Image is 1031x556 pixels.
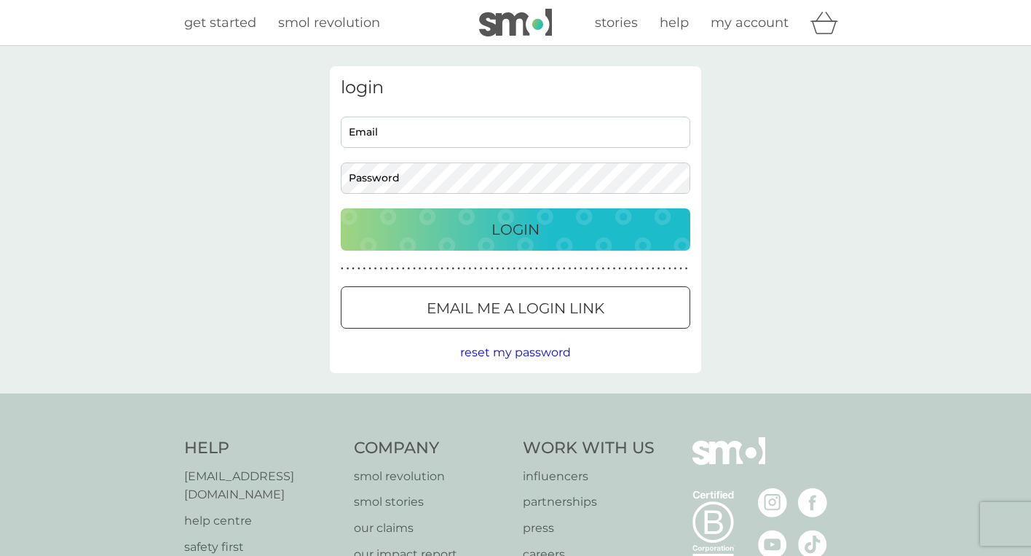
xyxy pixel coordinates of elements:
a: partnerships [523,493,655,512]
span: get started [184,15,256,31]
a: help centre [184,512,339,530]
p: ● [507,265,510,273]
h3: login [341,77,690,98]
p: ● [435,265,438,273]
p: ● [358,265,360,273]
p: ● [491,265,494,273]
p: ● [463,265,466,273]
p: ● [674,265,677,273]
span: my account [711,15,789,31]
p: ● [452,265,455,273]
p: ● [341,265,344,273]
p: ● [529,265,532,273]
span: smol revolution [278,15,380,31]
p: ● [663,265,665,273]
p: ● [396,265,399,273]
p: ● [574,265,577,273]
p: ● [685,265,688,273]
p: ● [546,265,549,273]
a: my account [711,12,789,34]
p: ● [468,265,471,273]
span: reset my password [460,345,571,359]
a: influencers [523,467,655,486]
p: ● [585,265,588,273]
p: ● [379,265,382,273]
span: help [660,15,689,31]
div: basket [810,8,847,37]
h4: Company [354,437,509,460]
h4: Help [184,437,339,460]
p: ● [485,265,488,273]
img: smol [692,437,765,487]
p: ● [385,265,388,273]
a: stories [595,12,638,34]
p: ● [652,265,655,273]
p: ● [535,265,538,273]
p: ● [668,265,671,273]
p: ● [596,265,599,273]
p: ● [679,265,682,273]
a: get started [184,12,256,34]
p: ● [624,265,627,273]
p: ● [513,265,515,273]
p: ● [569,265,572,273]
p: ● [524,265,527,273]
button: Login [341,208,690,251]
a: smol stories [354,493,509,512]
button: Email me a login link [341,286,690,329]
img: visit the smol Facebook page [798,488,827,517]
p: ● [613,265,616,273]
p: ● [368,265,371,273]
p: ● [408,265,411,273]
p: ● [502,265,505,273]
p: ● [391,265,394,273]
a: [EMAIL_ADDRESS][DOMAIN_NAME] [184,467,339,504]
p: ● [635,265,638,273]
p: ● [419,265,422,273]
p: ● [580,265,582,273]
p: ● [347,265,349,273]
p: ● [607,265,610,273]
img: smol [479,9,552,36]
p: ● [657,265,660,273]
p: ● [474,265,477,273]
span: stories [595,15,638,31]
button: reset my password [460,343,571,362]
p: ● [541,265,544,273]
p: ● [424,265,427,273]
p: ● [618,265,621,273]
p: ● [457,265,460,273]
p: ● [441,265,443,273]
p: ● [430,265,432,273]
a: our claims [354,519,509,538]
p: ● [446,265,449,273]
p: ● [557,265,560,273]
p: ● [601,265,604,273]
p: ● [480,265,483,273]
p: ● [552,265,555,273]
a: press [523,519,655,538]
img: visit the smol Instagram page [758,488,787,517]
p: ● [402,265,405,273]
p: ● [641,265,644,273]
p: ● [352,265,355,273]
p: ● [497,265,499,273]
p: Login [491,218,540,241]
a: help [660,12,689,34]
p: ● [518,265,521,273]
a: smol revolution [354,467,509,486]
h4: Work With Us [523,437,655,460]
p: ● [630,265,633,273]
p: Email me a login link [427,297,604,320]
p: ● [413,265,416,273]
p: ● [646,265,649,273]
p: ● [590,265,593,273]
